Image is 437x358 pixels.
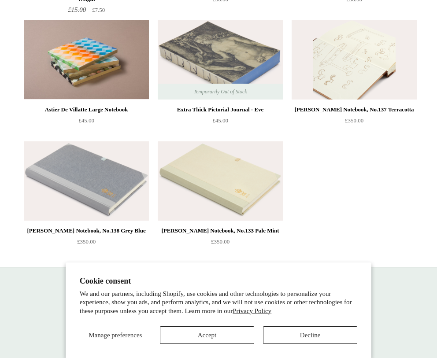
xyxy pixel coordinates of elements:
[160,326,254,344] button: Accept
[211,238,230,245] span: £350.00
[80,277,357,286] h2: Cookie consent
[292,20,417,100] a: Steve Harrison Notebook, No.137 Terracotta Steve Harrison Notebook, No.137 Terracotta
[158,225,283,262] a: [PERSON_NAME] Notebook, No.133 Pale Mint £350.00
[212,117,228,124] span: £45.00
[292,104,417,140] a: [PERSON_NAME] Notebook, No.137 Terracotta £350.00
[158,20,283,100] a: Extra Thick Pictorial Journal - Eve Extra Thick Pictorial Journal - Eve Temporarily Out of Stock
[292,20,417,100] img: Steve Harrison Notebook, No.137 Terracotta
[77,238,96,245] span: £350.00
[80,326,151,344] button: Manage preferences
[24,104,149,140] a: Astier De Villatte Large Notebook £45.00
[294,104,415,115] div: [PERSON_NAME] Notebook, No.137 Terracotta
[158,141,283,221] img: Steve Harrison Notebook, No.133 Pale Mint
[160,104,281,115] div: Extra Thick Pictorial Journal - Eve
[185,84,256,100] span: Temporarily Out of Stock
[158,104,283,140] a: Extra Thick Pictorial Journal - Eve £45.00
[24,20,149,100] img: Astier De Villatte Large Notebook
[263,326,357,344] button: Decline
[26,225,147,236] div: [PERSON_NAME] Notebook, No.138 Grey Blue
[92,7,105,13] span: £7.50
[24,141,149,221] a: Steve Harrison Notebook, No.138 Grey Blue Steve Harrison Notebook, No.138 Grey Blue
[24,141,149,221] img: Steve Harrison Notebook, No.138 Grey Blue
[89,332,142,339] span: Manage preferences
[68,6,86,13] span: £15.00
[158,20,283,100] img: Extra Thick Pictorial Journal - Eve
[158,141,283,221] a: Steve Harrison Notebook, No.133 Pale Mint Steve Harrison Notebook, No.133 Pale Mint
[24,20,149,100] a: Astier De Villatte Large Notebook Astier De Villatte Large Notebook
[80,290,357,316] p: We and our partners, including Shopify, use cookies and other technologies to personalize your ex...
[160,225,281,236] div: [PERSON_NAME] Notebook, No.133 Pale Mint
[78,117,94,124] span: £45.00
[26,104,147,115] div: Astier De Villatte Large Notebook
[9,276,428,350] p: [STREET_ADDRESS] London WC2H 9NS [DATE] - [DATE] 10:30am to 5:30pm [DATE] 10.30am to 6pm [DATE] 1...
[24,225,149,262] a: [PERSON_NAME] Notebook, No.138 Grey Blue £350.00
[233,307,271,314] a: Privacy Policy
[345,117,363,124] span: £350.00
